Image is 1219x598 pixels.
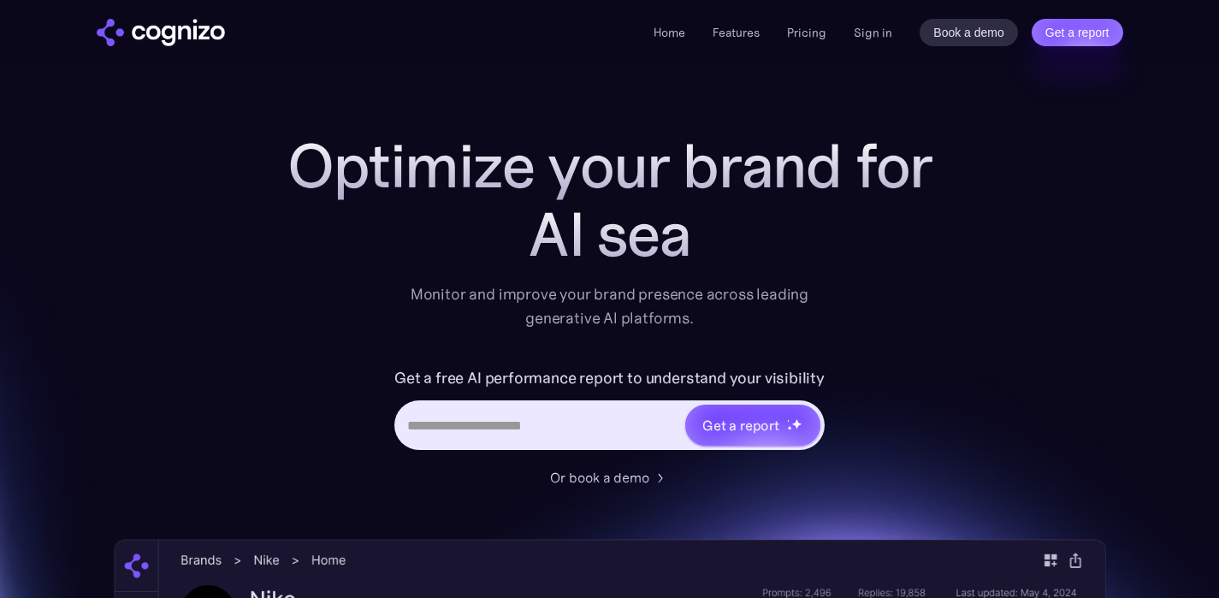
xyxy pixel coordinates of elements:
[854,22,892,43] a: Sign in
[654,25,685,40] a: Home
[268,132,952,200] h1: Optimize your brand for
[268,200,952,269] div: AI sea
[550,467,670,488] a: Or book a demo
[394,364,825,459] form: Hero URL Input Form
[920,19,1018,46] a: Book a demo
[702,415,779,435] div: Get a report
[97,19,225,46] img: cognizo logo
[1032,19,1123,46] a: Get a report
[787,425,793,431] img: star
[550,467,649,488] div: Or book a demo
[97,19,225,46] a: home
[394,364,825,392] label: Get a free AI performance report to understand your visibility
[787,25,826,40] a: Pricing
[787,419,790,422] img: star
[683,403,822,447] a: Get a reportstarstarstar
[713,25,760,40] a: Features
[399,282,820,330] div: Monitor and improve your brand presence across leading generative AI platforms.
[791,418,802,429] img: star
